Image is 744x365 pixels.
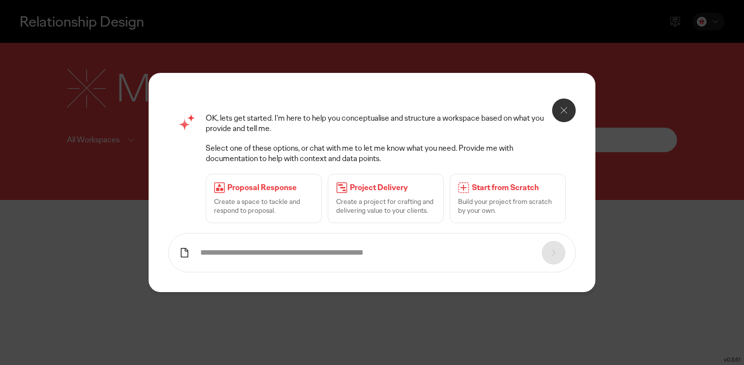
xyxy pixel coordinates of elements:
[206,143,565,164] p: Select one of these options, or chat with me to let me know what you need. Provide me with docume...
[214,197,313,215] p: Create a space to tackle and respond to proposal.
[227,183,313,193] p: Proposal Response
[458,197,558,215] p: Build your project from scratch by your own.
[472,183,558,193] p: Start from Scratch
[336,197,435,215] p: Create a project for crafting and delivering value to your clients.
[350,183,435,193] p: Project Delivery
[206,113,565,134] p: OK, lets get started. I’m here to help you conceptualise and structure a workspace based on what ...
